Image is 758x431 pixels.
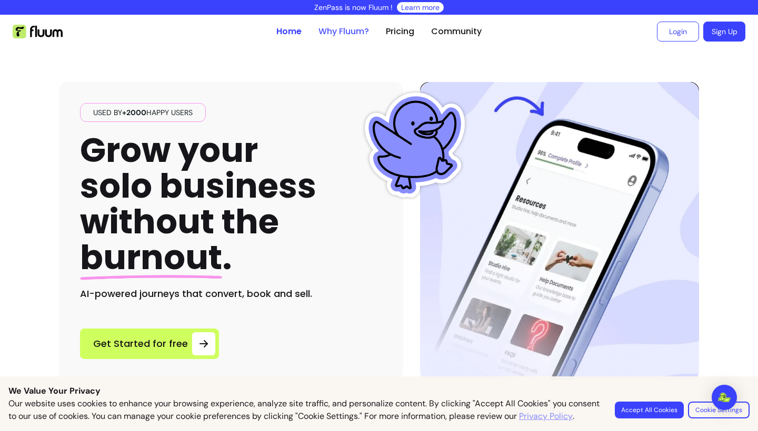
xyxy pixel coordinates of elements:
img: Fluum Duck sticker [362,93,467,198]
div: Open Intercom Messenger [712,385,737,410]
a: Sign Up [703,22,745,42]
span: +2000 [122,108,146,117]
a: Privacy Policy [519,410,573,423]
span: Get Started for free [93,336,188,351]
a: Login [657,22,699,42]
p: We Value Your Privacy [8,385,750,397]
img: Hero [420,82,699,380]
span: burnout [80,234,222,281]
a: Community [431,25,482,38]
button: Accept All Cookies [615,402,684,418]
a: Learn more [401,2,440,13]
p: Our website uses cookies to enhance your browsing experience, analyze site traffic, and personali... [8,397,602,423]
p: ZenPass is now Fluum ! [314,2,393,13]
a: Why Fluum? [318,25,369,38]
a: Get Started for free [80,329,219,359]
h1: Grow your solo business without the . [80,132,316,276]
span: Used by happy users [89,107,197,118]
button: Cookie Settings [688,402,750,418]
img: Fluum Logo [13,25,63,38]
a: Home [276,25,302,38]
h2: AI-powered journeys that convert, book and sell. [80,286,382,301]
a: Pricing [386,25,414,38]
